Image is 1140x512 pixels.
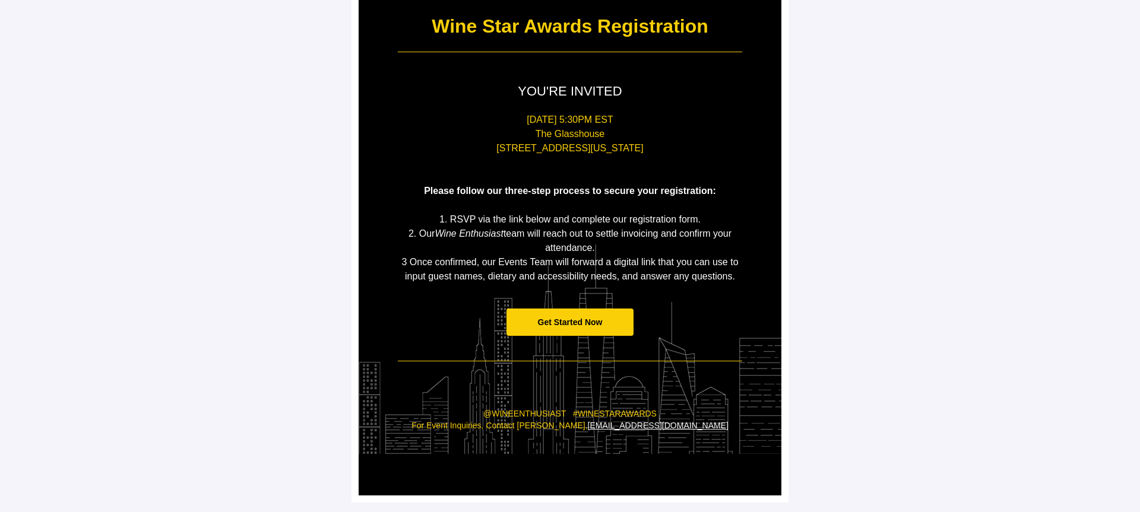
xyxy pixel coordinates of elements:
[398,408,742,454] p: @WINEENTHUSIAST #WINESTARAWARDS For Event Inquiries, Contact [PERSON_NAME],
[408,228,731,253] span: 2. Our team will reach out to settle invoicing and confirm your attendance.
[439,214,701,224] span: 1. RSVP via the link below and complete our registration form.
[424,186,716,196] span: Please follow our three-step process to secure your registration:
[435,228,503,238] em: Wine Enthusiast
[506,309,634,336] a: Get Started Now
[398,82,742,101] p: YOU'RE INVITED
[398,113,742,127] p: [DATE] 5:30PM EST
[398,361,742,361] table: divider
[398,127,742,141] p: The Glasshouse
[538,317,603,327] span: Get Started Now
[401,257,738,281] span: 3 Once confirmed, our Events Team will forward a digital link that you can use to input guest nam...
[588,421,729,430] a: [EMAIL_ADDRESS][DOMAIN_NAME]
[432,15,708,37] strong: Wine Star Awards Registration
[398,141,742,155] p: [STREET_ADDRESS][US_STATE]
